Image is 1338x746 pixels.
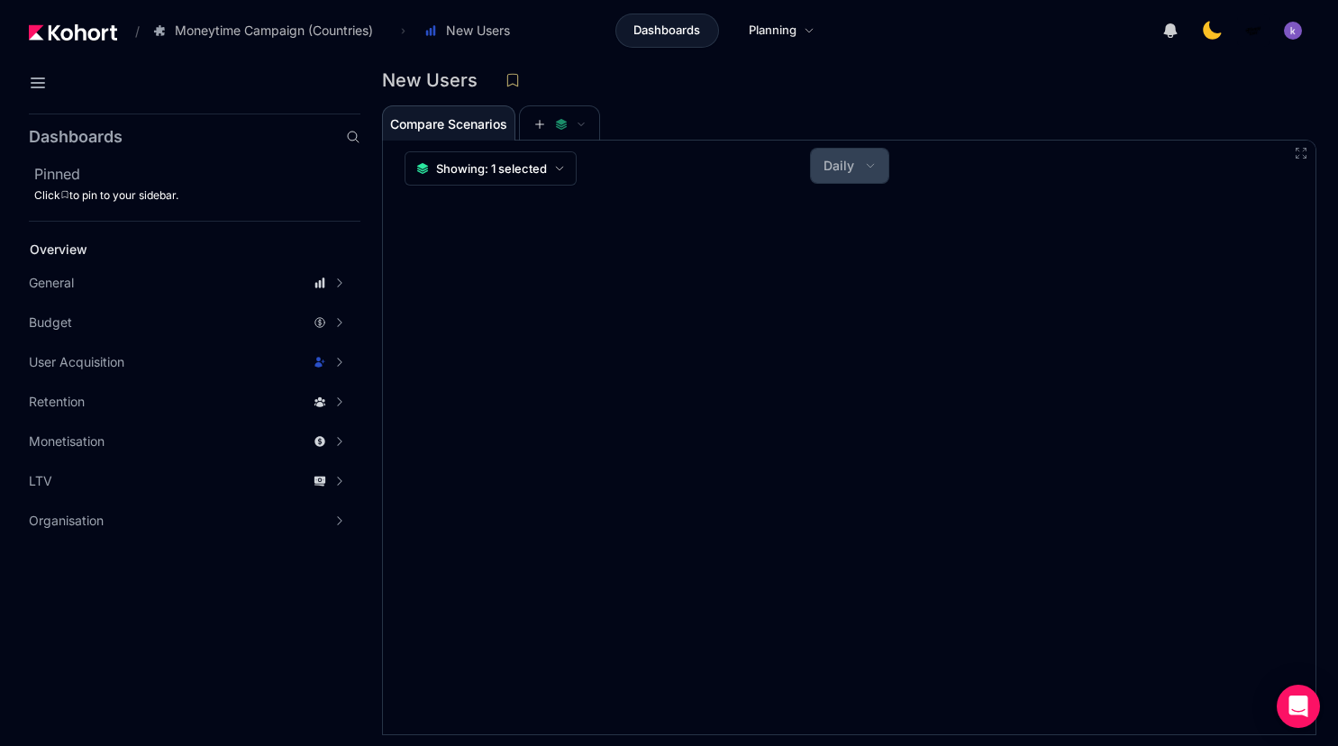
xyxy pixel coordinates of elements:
[390,118,507,131] span: Compare Scenarios
[615,14,719,48] a: Dashboards
[633,22,700,40] span: Dashboards
[30,241,87,257] span: Overview
[29,353,124,371] span: User Acquisition
[29,24,117,41] img: Kohort logo
[143,15,392,46] button: Moneytime Campaign (Countries)
[446,22,510,40] span: New Users
[34,163,360,185] h2: Pinned
[29,472,52,490] span: LTV
[1294,146,1308,160] button: Fullscreen
[730,14,833,48] a: Planning
[29,314,72,332] span: Budget
[436,159,547,177] span: Showing: 1 selected
[811,149,888,183] button: Daily
[29,274,74,292] span: General
[397,23,409,38] span: ›
[175,22,373,40] span: Moneytime Campaign (Countries)
[34,188,360,203] div: Click to pin to your sidebar.
[824,157,854,175] span: Daily
[23,236,330,263] a: Overview
[29,393,85,411] span: Retention
[749,22,796,40] span: Planning
[414,15,529,46] button: New Users
[1277,685,1320,728] div: Open Intercom Messenger
[29,129,123,145] h2: Dashboards
[121,22,140,41] span: /
[29,512,104,530] span: Organisation
[382,71,488,89] h3: New Users
[405,151,577,186] button: Showing: 1 selected
[1244,22,1262,40] img: logo_MoneyTimeLogo_1_20250619094856634230.png
[29,432,105,450] span: Monetisation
